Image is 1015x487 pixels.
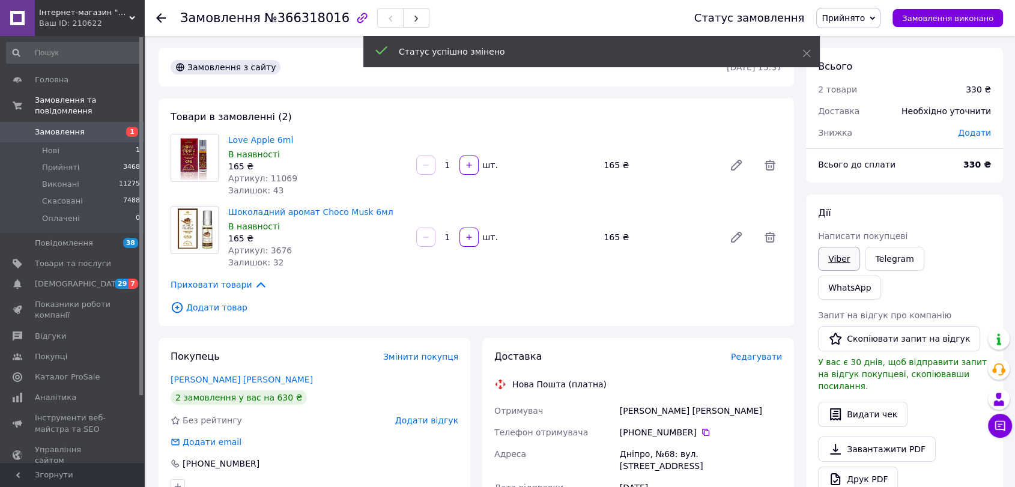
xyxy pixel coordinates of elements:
[35,392,76,403] span: Аналітика
[136,213,140,224] span: 0
[35,279,124,289] span: [DEMOGRAPHIC_DATA]
[42,162,79,173] span: Прийняті
[963,160,991,169] b: 330 ₴
[620,426,782,438] div: [PHONE_NUMBER]
[6,42,141,64] input: Пошук
[228,207,393,217] a: Шоколадний аромат Choco Musk 6мл
[818,160,895,169] span: Всього до сплати
[822,13,865,23] span: Прийнято
[228,150,280,159] span: В наявності
[228,174,297,183] span: Артикул: 11069
[35,351,67,362] span: Покупці
[156,12,166,24] div: Повернутися назад
[35,372,100,383] span: Каталог ProSale
[171,278,267,291] span: Приховати товари
[42,179,79,190] span: Виконані
[228,160,407,172] div: 165 ₴
[818,326,980,351] button: Скопіювати запит на відгук
[171,375,313,384] a: [PERSON_NAME] [PERSON_NAME]
[228,135,293,145] a: Love Apple 6ml
[181,436,243,448] div: Додати email
[171,301,782,314] span: Додати товар
[42,196,83,207] span: Скасовані
[494,449,526,459] span: Адреса
[818,437,936,462] a: Завантажити PDF
[818,106,859,116] span: Доставка
[35,95,144,116] span: Замовлення та повідомлення
[171,60,280,74] div: Замовлення з сайту
[119,179,140,190] span: 11275
[818,402,907,427] button: Видати чек
[988,414,1012,438] button: Чат з покупцем
[818,61,852,72] span: Всього
[35,299,111,321] span: Показники роботи компанії
[758,153,782,177] span: Видалити
[39,18,144,29] div: Ваш ID: 210622
[264,11,350,25] span: №366318016
[383,352,458,361] span: Змінити покупця
[617,400,784,422] div: [PERSON_NAME] [PERSON_NAME]
[731,352,782,361] span: Редагувати
[35,331,66,342] span: Відгуки
[136,145,140,156] span: 1
[39,7,129,18] span: Інтернет-магазин "Arabian parfum"
[174,207,216,253] img: Шоколадний аромат Choco Musk 6мл
[126,127,138,137] span: 1
[399,46,772,58] div: Статус успішно змінено
[724,153,748,177] a: Редагувати
[818,276,881,300] a: WhatsApp
[35,127,85,138] span: Замовлення
[599,229,720,246] div: 165 ₴
[169,436,243,448] div: Додати email
[865,247,924,271] a: Telegram
[123,196,140,207] span: 7488
[228,246,292,255] span: Артикул: 3676
[35,238,93,249] span: Повідомлення
[599,157,720,174] div: 165 ₴
[395,416,458,425] span: Додати відгук
[171,351,220,362] span: Покупець
[818,357,987,391] span: У вас є 30 днів, щоб відправити запит на відгук покупцеві, скопіювавши посилання.
[494,406,543,416] span: Отримувач
[758,225,782,249] span: Видалити
[35,444,111,466] span: Управління сайтом
[724,225,748,249] a: Редагувати
[171,135,218,181] img: Love Apple 6ml
[892,9,1003,27] button: Замовлення виконано
[42,145,59,156] span: Нові
[228,232,407,244] div: 165 ₴
[123,238,138,248] span: 38
[123,162,140,173] span: 3468
[183,416,242,425] span: Без рейтингу
[958,128,991,138] span: Додати
[35,258,111,269] span: Товари та послуги
[894,98,998,124] div: Необхідно уточнити
[35,74,68,85] span: Головна
[694,12,805,24] div: Статус замовлення
[171,111,292,123] span: Товари в замовленні (2)
[509,378,610,390] div: Нова Пошта (платна)
[228,258,283,267] span: Залишок: 32
[35,413,111,434] span: Інструменти веб-майстра та SEO
[818,247,860,271] a: Viber
[818,231,907,241] span: Написати покупцеві
[180,11,261,25] span: Замовлення
[818,207,831,219] span: Дії
[228,222,280,231] span: В наявності
[818,310,951,320] span: Запит на відгук про компанію
[171,390,307,405] div: 2 замовлення у вас на 630 ₴
[966,83,991,95] div: 330 ₴
[617,443,784,477] div: Дніпро, №68: вул. [STREET_ADDRESS]
[42,213,80,224] span: Оплачені
[129,279,138,289] span: 7
[902,14,993,23] span: Замовлення виконано
[818,128,852,138] span: Знижка
[480,159,499,171] div: шт.
[480,231,499,243] div: шт.
[181,458,261,470] div: [PHONE_NUMBER]
[228,186,283,195] span: Залишок: 43
[494,351,542,362] span: Доставка
[115,279,129,289] span: 29
[494,428,588,437] span: Телефон отримувача
[818,85,857,94] span: 2 товари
